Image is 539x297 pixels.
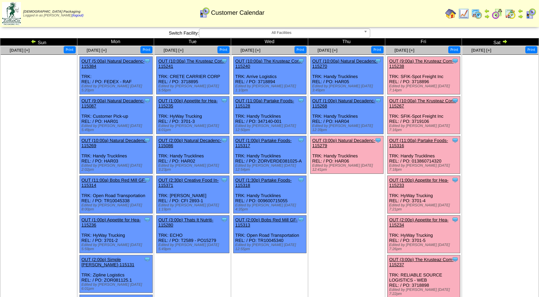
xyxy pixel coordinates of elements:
a: [DATE] [+] [472,48,491,53]
span: All Facilities [202,29,361,37]
div: Edited by [PERSON_NAME] [DATE] 7:14pm [389,84,460,92]
a: OUT (2:00p) Bobs Red Mill GF-115313 [235,217,298,228]
a: OUT (1:00p) Appetite for Hea-115236 [82,217,141,228]
img: calendarprod.gif [471,8,482,19]
div: Edited by [PERSON_NAME] [DATE] 5:49pm [158,243,229,251]
button: Print [448,46,460,53]
td: Fri [385,38,462,46]
td: Mon [77,38,154,46]
img: Tooltip [298,216,304,223]
td: Wed [231,38,308,46]
a: OUT (11:00a) Partake Foods-115128 [235,98,294,108]
img: calendarcustomer.gif [199,7,210,18]
div: Edited by [PERSON_NAME] [DATE] 7:18pm [389,164,460,172]
span: [DEMOGRAPHIC_DATA] Packaging [23,10,80,14]
div: TRK: SFIK-Spot Freight Inc REL: / PO: 3718896 [387,57,460,94]
button: Print [294,46,306,53]
img: Tooltip [375,137,381,144]
div: Edited by [PERSON_NAME] [DATE] 3:49pm [312,84,383,92]
div: TRK: Handy Trucklines REL: / PO: ZORVERDE081025-A [234,136,306,174]
img: Tooltip [452,57,459,64]
img: Tooltip [221,216,228,223]
img: line_graph.gif [458,8,469,19]
button: Print [371,46,383,53]
span: [DATE] [+] [240,48,260,53]
div: Edited by [PERSON_NAME] [DATE] 7:21pm [389,203,460,211]
img: arrowright.gif [484,14,490,19]
img: Tooltip [375,97,381,104]
td: Sun [0,38,77,46]
button: Print [140,46,152,53]
a: OUT (10:00a) Natural Decadenc-115270 [312,59,378,69]
div: TRK: Handy Trucklines REL: / PO: HAR05 [310,57,383,94]
img: calendarcustomer.gif [525,8,536,19]
div: Edited by [PERSON_NAME] [DATE] 2:02pm [82,164,152,172]
div: Edited by [PERSON_NAME] [DATE] 7:22pm [389,288,460,296]
div: Edited by [PERSON_NAME] [DATE] 7:26pm [389,243,460,251]
div: TRK: Zipline Logistics REL: / PO: ZOR081125.1 [79,255,152,293]
div: TRK: HyWay Trucking REL: / PO: 3701-4 [387,176,460,214]
img: Tooltip [144,216,151,223]
div: TRK: Handy Trucklines REL: / PO: HAR06 [310,136,383,174]
a: OUT (9:00a) Natural Decadenc-115087 [82,98,145,108]
span: [DATE] [+] [10,48,29,53]
div: TRK: HyWay Trucking REL: / PO: 3701-2 [79,216,152,253]
img: Tooltip [221,137,228,144]
button: Print [64,46,76,53]
img: arrowleft.gif [31,39,36,44]
div: Edited by [PERSON_NAME] [DATE] 7:16pm [389,124,460,132]
img: zoroco-logo-small.webp [2,2,21,25]
td: Tue [154,38,231,46]
img: Tooltip [144,256,151,263]
img: Tooltip [452,216,459,223]
a: OUT (3:00p) Thats It Nutriti-115280 [158,217,213,228]
div: TRK: REL: / PO: FEDEX - RAF [79,57,152,94]
a: OUT (3:00p) The Krusteaz Com-115237 [389,257,454,267]
img: arrowleft.gif [484,8,490,14]
img: Tooltip [298,57,304,64]
a: OUT (11:00a) Bobs Red Mill GF-115314 [82,178,146,188]
div: TRK: Handy Trucklines REL: / PO: HAR04 [310,96,383,134]
img: Tooltip [298,177,304,183]
img: Tooltip [221,57,228,64]
a: [DATE] [+] [164,48,184,53]
div: TRK: SFIK-Spot Freight Inc REL: / PO: 3719106 [387,96,460,134]
img: arrowright.gif [502,39,507,44]
button: Print [217,46,229,53]
div: Edited by [PERSON_NAME] [DATE] 12:41pm [312,164,383,172]
div: Edited by [PERSON_NAME] [DATE] 12:39pm [312,124,383,132]
a: OUT (2:30p) Creative Food In-115371 [158,178,218,188]
img: Tooltip [221,97,228,104]
img: arrowleft.gif [518,8,523,14]
a: OUT (2:00p) Appetite for Hea-115234 [389,217,449,228]
a: OUT (3:00p) Natural Decadenc-115279 [312,138,375,148]
div: TRK: Handy Trucklines REL: / PO: 347140-001 [234,96,306,134]
div: TRK: Open Road Transportation REL: / PO: TR10045340 [234,216,306,253]
div: Edited by [PERSON_NAME] [DATE] 5:49pm [82,124,152,132]
div: Edited by [PERSON_NAME] [DATE] 5:20pm [82,84,152,92]
div: TRK: Open Road Transportation REL: / PO: TR10045338 [79,176,152,214]
div: Edited by [PERSON_NAME] [DATE] 1:19pm [158,203,229,211]
img: Tooltip [221,177,228,183]
a: OUT (5:00a) Natural Decadenc-115384 [82,59,145,69]
img: Tooltip [375,57,381,64]
a: OUT (1:00p) Appetite for Hea-115233 [389,178,449,188]
div: TRK: Handy Trucklines REL: / PO: HAR03 [79,136,152,174]
a: [DATE] [+] [87,48,106,53]
img: Tooltip [144,137,151,144]
span: Customer Calendar [211,9,264,16]
div: Edited by [PERSON_NAME] [DATE] 5:59pm [82,243,152,251]
div: Edited by [PERSON_NAME] [DATE] 3:23pm [158,164,229,172]
img: Tooltip [298,137,304,144]
img: arrowright.gif [518,14,523,19]
div: TRK: Arrive Logistics REL: / PO: 3718894 [234,57,306,94]
a: (logout) [72,14,84,17]
span: [DATE] [+] [394,48,414,53]
div: TRK: Customer Pick-up REL: / PO: HAR01 [79,96,152,134]
a: OUT (1:30p) Partake Foods-115318 [235,178,292,188]
img: home.gif [445,8,456,19]
a: OUT (2:00p) Natural Decadenc-115086 [158,138,221,148]
a: OUT (1:00p) Partake Foods-115317 [235,138,292,148]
